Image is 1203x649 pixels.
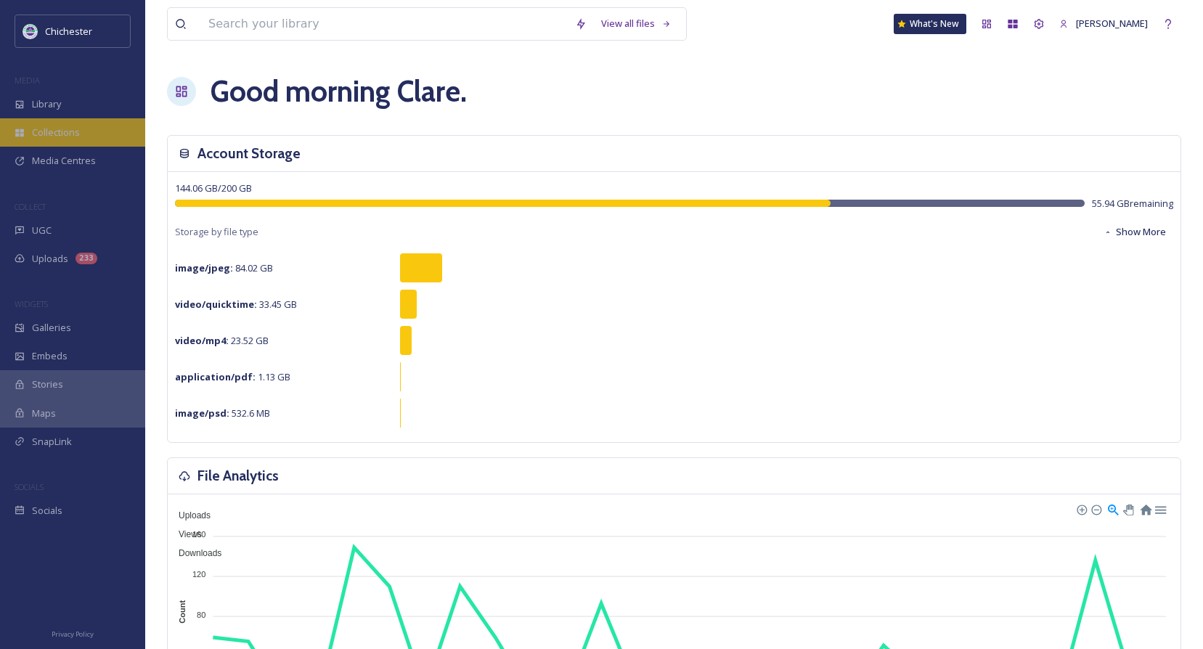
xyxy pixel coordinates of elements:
[1139,502,1151,515] div: Reset Zoom
[175,181,252,195] span: 144.06 GB / 200 GB
[1052,9,1155,38] a: [PERSON_NAME]
[1096,218,1173,246] button: Show More
[32,126,80,139] span: Collections
[178,600,187,624] text: Count
[594,9,679,38] a: View all files
[32,407,56,420] span: Maps
[76,253,97,264] div: 233
[175,261,233,274] strong: image/jpeg :
[175,261,273,274] span: 84.02 GB
[168,529,202,539] span: Views
[1092,197,1173,211] span: 55.94 GB remaining
[32,504,62,518] span: Socials
[175,298,257,311] strong: video/quicktime :
[168,548,221,558] span: Downloads
[32,435,72,449] span: SnapLink
[197,610,205,619] tspan: 80
[175,370,256,383] strong: application/pdf :
[197,143,301,164] h3: Account Storage
[1076,504,1086,514] div: Zoom In
[32,377,63,391] span: Stories
[192,570,205,579] tspan: 120
[23,24,38,38] img: Logo_of_Chichester_District_Council.png
[45,25,92,38] span: Chichester
[197,465,279,486] h3: File Analytics
[175,298,297,311] span: 33.45 GB
[1090,504,1101,514] div: Zoom Out
[32,321,71,335] span: Galleries
[52,624,94,642] a: Privacy Policy
[175,407,270,420] span: 532.6 MB
[32,349,68,363] span: Embeds
[32,224,52,237] span: UGC
[15,75,40,86] span: MEDIA
[15,481,44,492] span: SOCIALS
[1154,502,1166,515] div: Menu
[1123,505,1132,513] div: Panning
[32,252,68,266] span: Uploads
[15,298,48,309] span: WIDGETS
[175,225,258,239] span: Storage by file type
[175,334,269,347] span: 23.52 GB
[175,407,229,420] strong: image/psd :
[32,154,96,168] span: Media Centres
[211,70,467,113] h1: Good morning Clare .
[1076,17,1148,30] span: [PERSON_NAME]
[1106,502,1119,515] div: Selection Zoom
[175,334,229,347] strong: video/mp4 :
[894,14,966,34] a: What's New
[15,201,46,212] span: COLLECT
[32,97,61,111] span: Library
[192,530,205,539] tspan: 160
[52,629,94,639] span: Privacy Policy
[168,510,211,521] span: Uploads
[201,8,568,40] input: Search your library
[175,370,290,383] span: 1.13 GB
